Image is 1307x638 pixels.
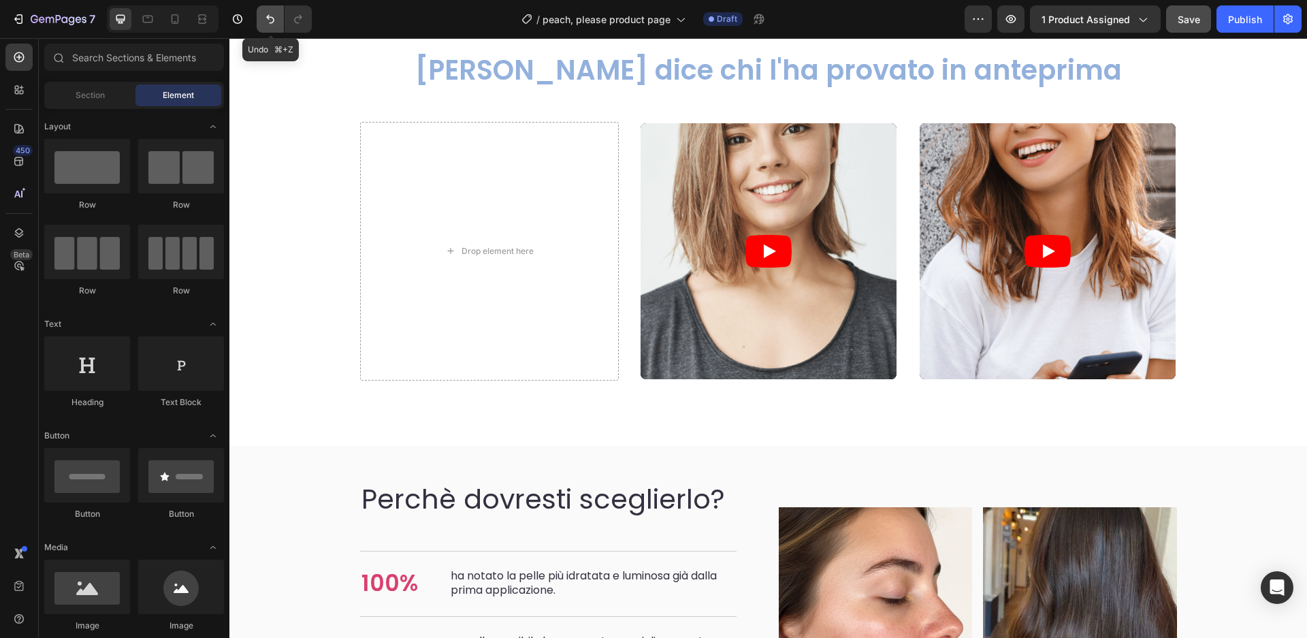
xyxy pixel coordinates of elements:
[221,531,506,560] p: ha notato la pelle più idratata e luminosa già dalla prima applicazione.
[44,508,130,520] div: Button
[138,508,224,520] div: Button
[202,537,224,558] span: Toggle open
[5,5,101,33] button: 7
[717,13,737,25] span: Draft
[44,121,71,133] span: Layout
[1228,12,1262,27] div: Publish
[44,541,68,554] span: Media
[138,285,224,297] div: Row
[1030,5,1161,33] button: 1 product assigned
[1042,12,1130,27] span: 1 product assigned
[76,89,105,101] span: Section
[89,11,95,27] p: 7
[202,425,224,447] span: Toggle open
[232,208,304,219] div: Drop element here
[543,12,671,27] span: peach, please product page
[138,396,224,409] div: Text Block
[138,199,224,211] div: Row
[44,620,130,632] div: Image
[516,197,562,229] button: Play
[44,430,69,442] span: Button
[132,531,189,560] p: 100%
[1178,14,1200,25] span: Save
[44,285,130,297] div: Row
[44,318,61,330] span: Text
[138,620,224,632] div: Image
[44,199,130,211] div: Row
[202,116,224,138] span: Toggle open
[44,396,130,409] div: Heading
[1166,5,1211,33] button: Save
[795,197,841,229] button: Play
[131,442,507,480] h2: Perchè dovresti sceglierlo?
[13,145,33,156] div: 450
[536,12,540,27] span: /
[163,89,194,101] span: Element
[229,38,1307,638] iframe: Design area
[1216,5,1274,33] button: Publish
[10,249,33,260] div: Beta
[202,313,224,335] span: Toggle open
[1261,571,1293,604] div: Open Intercom Messenger
[257,5,312,33] div: Undo/Redo
[44,44,224,71] input: Search Sections & Elements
